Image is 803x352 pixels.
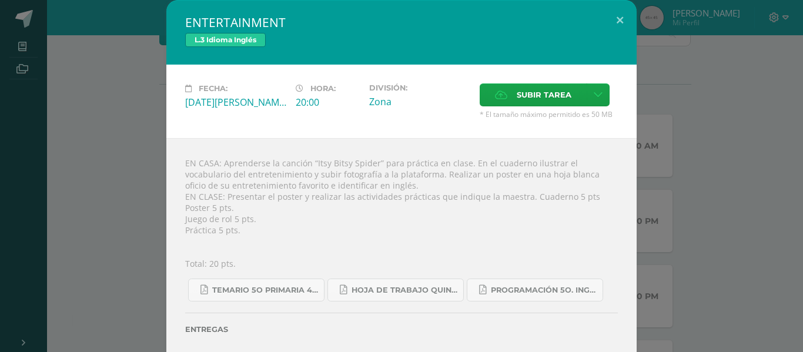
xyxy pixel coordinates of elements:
div: [DATE][PERSON_NAME] [185,96,286,109]
span: Fecha: [199,84,227,93]
span: Programación 5o. Inglés B.pdf [491,286,597,295]
label: División: [369,83,470,92]
span: Hoja de trabajo QUINTO1.pdf [352,286,457,295]
a: Temario 5o primaria 4-2025.pdf [188,279,324,301]
label: Entregas [185,325,618,334]
a: Hoja de trabajo QUINTO1.pdf [327,279,464,301]
h2: ENTERTAINMENT [185,14,618,31]
span: Hora: [310,84,336,93]
div: 20:00 [296,96,360,109]
a: Programación 5o. Inglés B.pdf [467,279,603,301]
span: Temario 5o primaria 4-2025.pdf [212,286,318,295]
div: Zona [369,95,470,108]
span: Subir tarea [517,84,571,106]
span: * El tamaño máximo permitido es 50 MB [480,109,618,119]
span: L.3 Idioma Inglés [185,33,266,47]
